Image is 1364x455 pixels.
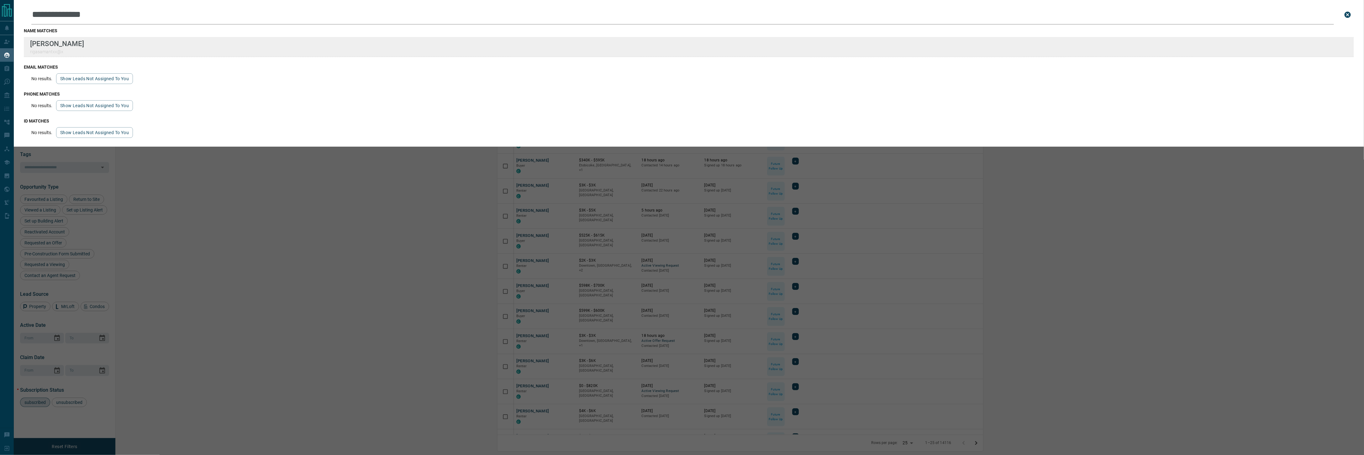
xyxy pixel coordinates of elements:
[31,130,52,135] p: No results.
[24,92,1354,97] h3: phone matches
[56,100,133,111] button: show leads not assigned to you
[24,28,1354,33] h3: name matches
[30,49,84,54] p: rigasamantxx@x
[24,118,1354,123] h3: id matches
[1341,8,1354,21] button: close search bar
[31,103,52,108] p: No results.
[24,65,1354,70] h3: email matches
[31,76,52,81] p: No results.
[30,39,84,48] p: [PERSON_NAME]
[56,73,133,84] button: show leads not assigned to you
[56,127,133,138] button: show leads not assigned to you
